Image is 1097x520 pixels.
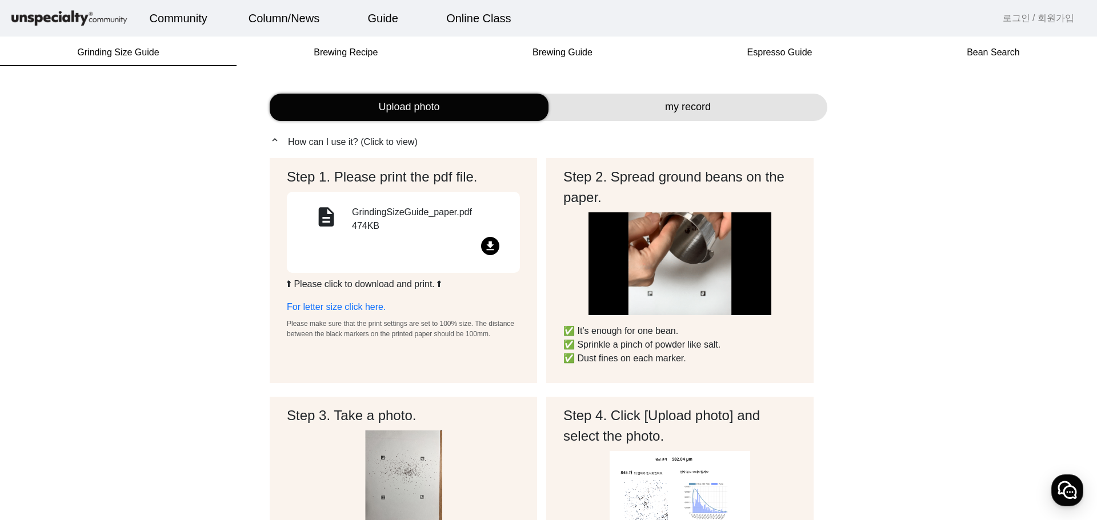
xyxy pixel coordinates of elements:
span: Upload photo [378,99,439,115]
p: ✅ It’s enough for one bean. ✅ Sprinkle a pinch of powder like salt. ✅ Dust fines on each marker. [563,324,796,365]
span: my record [665,99,711,115]
img: guide [588,212,772,315]
span: Espresso Guide [747,48,812,57]
a: Column/News [239,3,329,34]
img: logo [9,9,129,29]
div: GrindingSizeGuide_paper.pdf 474KB [352,205,506,237]
mat-icon: file_download [481,237,499,255]
span: Bean Search [967,48,1020,57]
h2: Step 3. Take a photo. [287,405,520,426]
h2: Step 4. Click [Upload photo] and select the photo. [563,405,796,446]
h2: Step 2. Spread ground beans on the paper. [563,167,796,208]
span: Grinding Size Guide [77,48,159,57]
span: Brewing Guide [533,48,592,57]
a: 로그인 / 회원가입 [1003,11,1074,25]
a: Community [141,3,217,34]
mat-icon: expand_less [270,135,283,145]
h2: Step 1. Please print the pdf file. [287,167,520,187]
a: For letter size click here. [287,302,386,312]
a: Online Class [437,3,520,34]
span: Brewing Recipe [314,48,378,57]
p: How can I use it? (Click to view) [270,135,827,149]
mat-icon: description [313,205,340,233]
p: Please make sure that the print settings are set to 100% size. The distance between the black mar... [287,319,520,339]
a: Guide [359,3,407,34]
p: ⬆ Please click to download and print. ⬆ [287,277,520,291]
